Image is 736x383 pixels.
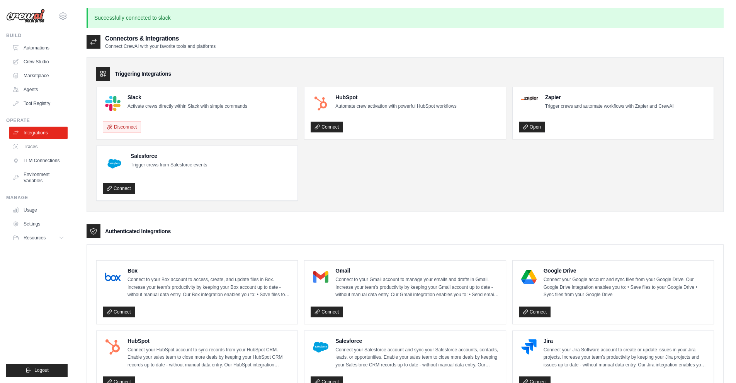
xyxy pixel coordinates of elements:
[9,69,68,82] a: Marketplace
[9,127,68,139] a: Integrations
[87,8,724,28] p: Successfully connected to slack
[9,204,68,216] a: Usage
[521,339,537,355] img: Jira Logo
[519,122,545,132] a: Open
[24,235,46,241] span: Resources
[335,93,456,101] h4: HubSpot
[9,83,68,96] a: Agents
[311,307,343,317] a: Connect
[127,267,291,275] h4: Box
[6,364,68,377] button: Logout
[127,337,291,345] h4: HubSpot
[335,346,499,369] p: Connect your Salesforce account and sync your Salesforce accounts, contacts, leads, or opportunit...
[544,337,707,345] h4: Jira
[115,70,171,78] h3: Triggering Integrations
[103,183,135,194] a: Connect
[313,96,328,111] img: HubSpot Logo
[9,42,68,54] a: Automations
[105,34,216,43] h2: Connectors & Integrations
[131,161,207,169] p: Trigger crews from Salesforce events
[127,103,247,110] p: Activate crews directly within Slack with simple commands
[6,32,68,39] div: Build
[127,93,247,101] h4: Slack
[544,276,707,299] p: Connect your Google account and sync files from your Google Drive. Our Google Drive integration e...
[311,122,343,132] a: Connect
[335,276,499,299] p: Connect to your Gmail account to manage your emails and drafts in Gmail. Increase your team’s pro...
[9,141,68,153] a: Traces
[335,337,499,345] h4: Salesforce
[6,9,45,24] img: Logo
[9,218,68,230] a: Settings
[335,103,456,110] p: Automate crew activation with powerful HubSpot workflows
[9,56,68,68] a: Crew Studio
[335,267,499,275] h4: Gmail
[9,232,68,244] button: Resources
[544,267,707,275] h4: Google Drive
[521,269,537,285] img: Google Drive Logo
[9,97,68,110] a: Tool Registry
[9,168,68,187] a: Environment Variables
[6,195,68,201] div: Manage
[105,339,121,355] img: HubSpot Logo
[697,346,736,383] iframe: Chat Widget
[105,154,124,173] img: Salesforce Logo
[34,367,49,373] span: Logout
[127,346,291,369] p: Connect your HubSpot account to sync records from your HubSpot CRM. Enable your sales team to clo...
[103,307,135,317] a: Connect
[521,96,538,100] img: Zapier Logo
[105,96,121,111] img: Slack Logo
[105,43,216,49] p: Connect CrewAI with your favorite tools and platforms
[313,269,328,285] img: Gmail Logo
[519,307,551,317] a: Connect
[105,269,121,285] img: Box Logo
[9,154,68,167] a: LLM Connections
[313,339,328,355] img: Salesforce Logo
[545,103,674,110] p: Trigger crews and automate workflows with Zapier and CrewAI
[131,152,207,160] h4: Salesforce
[127,276,291,299] p: Connect to your Box account to access, create, and update files in Box. Increase your team’s prod...
[6,117,68,124] div: Operate
[544,346,707,369] p: Connect your Jira Software account to create or update issues in your Jira projects. Increase you...
[103,121,141,133] button: Disconnect
[105,227,171,235] h3: Authenticated Integrations
[545,93,674,101] h4: Zapier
